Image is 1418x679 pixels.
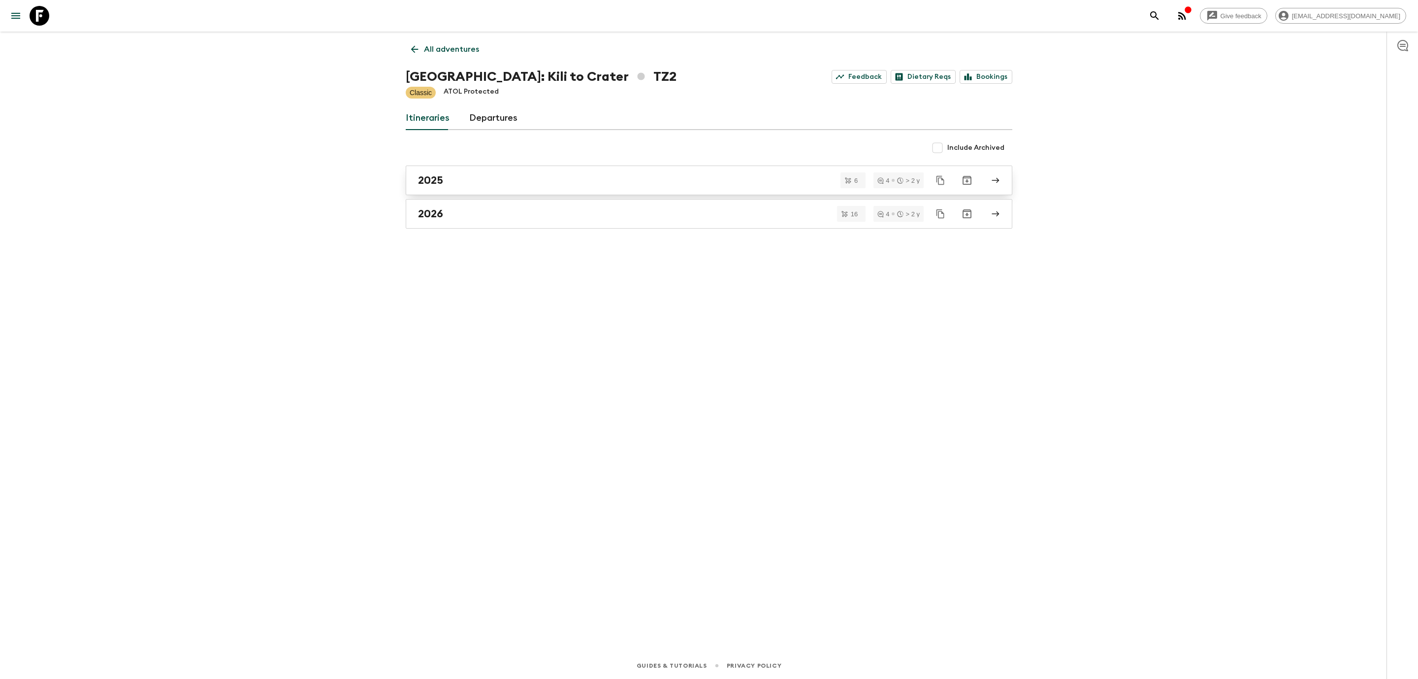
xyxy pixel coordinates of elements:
[444,87,499,99] p: ATOL Protected
[406,166,1012,195] a: 2025
[1200,8,1267,24] a: Give feedback
[957,204,977,224] button: Archive
[1215,12,1267,20] span: Give feedback
[957,170,977,190] button: Archive
[832,70,887,84] a: Feedback
[637,660,707,671] a: Guides & Tutorials
[406,67,677,87] h1: [GEOGRAPHIC_DATA]: Kili to Crater TZ2
[845,211,864,217] span: 16
[406,199,1012,229] a: 2026
[960,70,1012,84] a: Bookings
[424,43,479,55] p: All adventures
[1287,12,1406,20] span: [EMAIL_ADDRESS][DOMAIN_NAME]
[6,6,26,26] button: menu
[418,207,443,220] h2: 2026
[947,143,1004,153] span: Include Archived
[469,106,517,130] a: Departures
[877,211,889,217] div: 4
[897,177,920,184] div: > 2 y
[1145,6,1164,26] button: search adventures
[418,174,443,187] h2: 2025
[848,177,864,184] span: 6
[727,660,781,671] a: Privacy Policy
[1275,8,1406,24] div: [EMAIL_ADDRESS][DOMAIN_NAME]
[406,39,484,59] a: All adventures
[891,70,956,84] a: Dietary Reqs
[406,106,450,130] a: Itineraries
[877,177,889,184] div: 4
[932,205,949,223] button: Duplicate
[897,211,920,217] div: > 2 y
[932,171,949,189] button: Duplicate
[410,88,432,98] p: Classic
